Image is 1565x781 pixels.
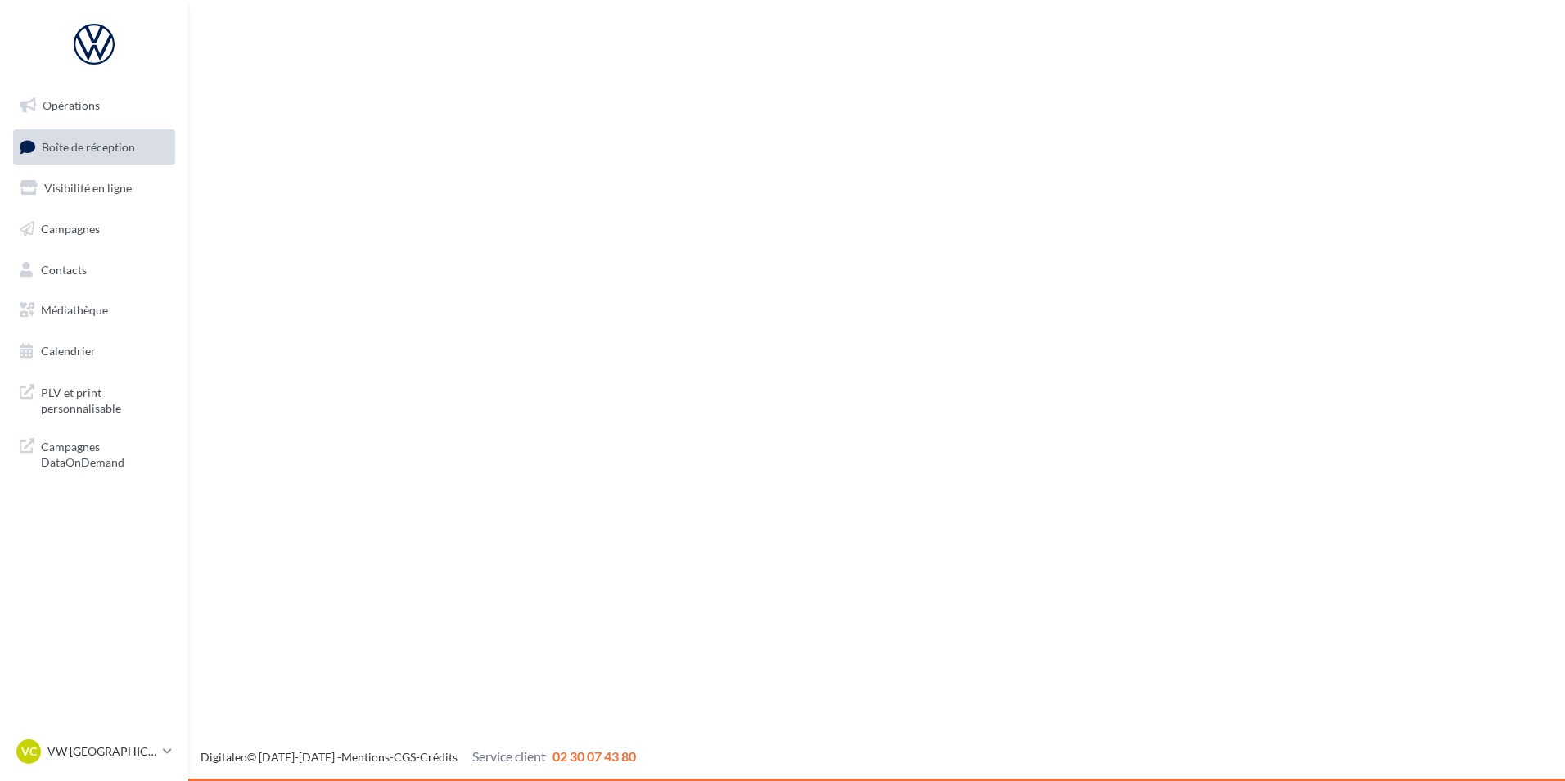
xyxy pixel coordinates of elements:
[10,253,178,287] a: Contacts
[10,212,178,246] a: Campagnes
[394,750,416,764] a: CGS
[10,88,178,123] a: Opérations
[41,381,169,417] span: PLV et print personnalisable
[41,222,100,236] span: Campagnes
[47,743,156,760] p: VW [GEOGRAPHIC_DATA]
[472,748,546,764] span: Service client
[10,171,178,205] a: Visibilité en ligne
[10,375,178,423] a: PLV et print personnalisable
[42,139,135,153] span: Boîte de réception
[41,262,87,276] span: Contacts
[341,750,390,764] a: Mentions
[41,344,96,358] span: Calendrier
[10,293,178,327] a: Médiathèque
[41,303,108,317] span: Médiathèque
[420,750,458,764] a: Crédits
[201,750,636,764] span: © [DATE]-[DATE] - - -
[41,436,169,471] span: Campagnes DataOnDemand
[552,748,636,764] span: 02 30 07 43 80
[10,429,178,477] a: Campagnes DataOnDemand
[43,98,100,112] span: Opérations
[13,736,175,767] a: VC VW [GEOGRAPHIC_DATA]
[10,129,178,165] a: Boîte de réception
[21,743,37,760] span: VC
[10,334,178,368] a: Calendrier
[44,181,132,195] span: Visibilité en ligne
[201,750,247,764] a: Digitaleo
